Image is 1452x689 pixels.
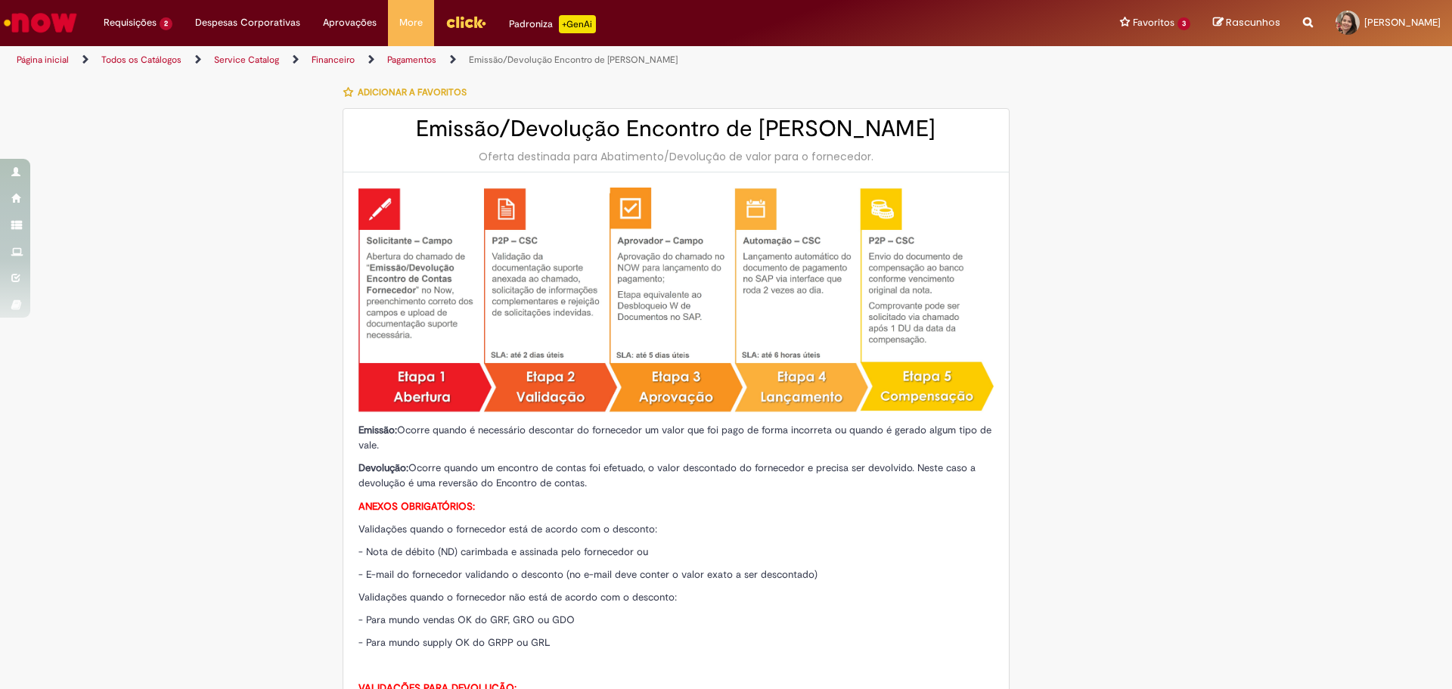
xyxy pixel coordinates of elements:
[2,8,79,38] img: ServiceNow
[312,54,355,66] a: Financeiro
[445,11,486,33] img: click_logo_yellow_360x200.png
[358,568,818,581] span: - E-mail do fornecedor validando o desconto (no e-mail deve conter o valor exato a ser descontado)
[104,15,157,30] span: Requisições
[195,15,300,30] span: Despesas Corporativas
[358,636,551,649] span: - Para mundo supply OK do GRPP ou GRL
[343,76,475,108] button: Adicionar a Favoritos
[559,15,596,33] p: +GenAi
[358,500,475,513] strong: ANEXOS OBRIGATÓRIOS:
[469,54,678,66] a: Emissão/Devolução Encontro de [PERSON_NAME]
[358,424,397,436] strong: Emissão:
[358,424,991,452] span: Ocorre quando é necessário descontar do fornecedor um valor que foi pago de forma incorreta ou qu...
[358,613,575,626] span: - Para mundo vendas OK do GRF, GRO ou GDO
[358,545,648,558] span: - Nota de débito (ND) carimbada e assinada pelo fornecedor ou
[387,54,436,66] a: Pagamentos
[1213,16,1280,30] a: Rascunhos
[358,591,677,604] span: Validações quando o fornecedor não está de acordo com o desconto:
[358,523,657,535] span: Validações quando o fornecedor está de acordo com o desconto:
[399,15,423,30] span: More
[17,54,69,66] a: Página inicial
[323,15,377,30] span: Aprovações
[1177,17,1190,30] span: 3
[11,46,957,74] ul: Trilhas de página
[101,54,181,66] a: Todos os Catálogos
[509,15,596,33] div: Padroniza
[358,86,467,98] span: Adicionar a Favoritos
[358,461,408,474] strong: Devolução:
[160,17,172,30] span: 2
[1133,15,1174,30] span: Favoritos
[214,54,279,66] a: Service Catalog
[358,461,976,489] span: Ocorre quando um encontro de contas foi efetuado, o valor descontado do fornecedor e precisa ser ...
[358,149,994,164] div: Oferta destinada para Abatimento/Devolução de valor para o fornecedor.
[358,116,994,141] h2: Emissão/Devolução Encontro de [PERSON_NAME]
[1226,15,1280,29] span: Rascunhos
[1364,16,1441,29] span: [PERSON_NAME]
